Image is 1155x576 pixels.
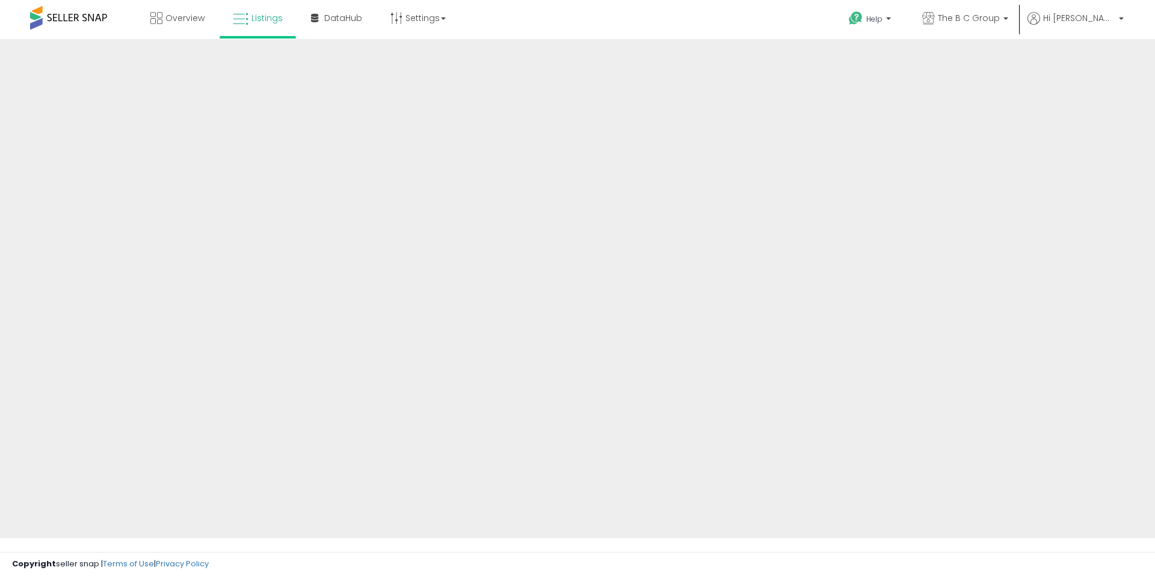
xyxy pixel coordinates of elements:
[1043,12,1115,24] span: Hi [PERSON_NAME]
[251,12,283,24] span: Listings
[839,2,903,39] a: Help
[938,12,1000,24] span: The B C Group
[848,11,863,26] i: Get Help
[165,12,205,24] span: Overview
[1027,12,1124,39] a: Hi [PERSON_NAME]
[324,12,362,24] span: DataHub
[866,14,882,24] span: Help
